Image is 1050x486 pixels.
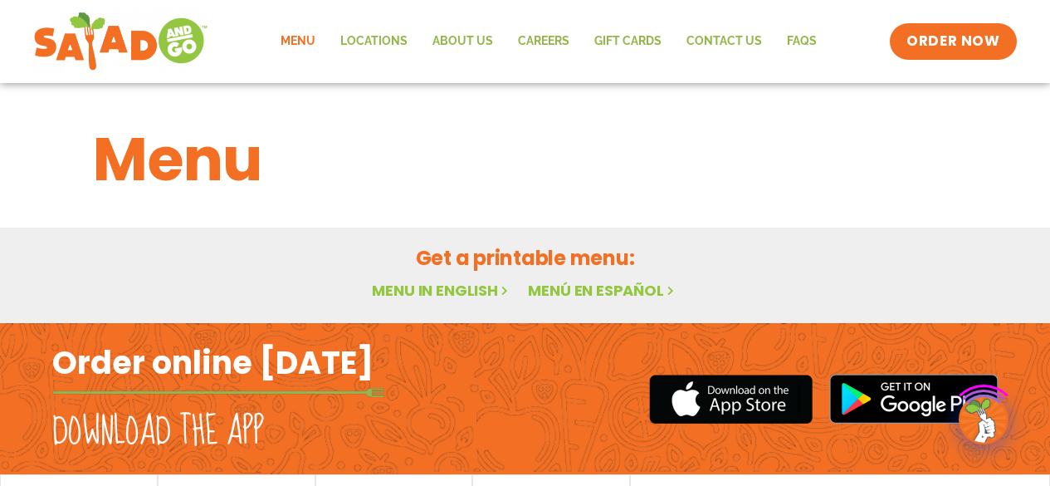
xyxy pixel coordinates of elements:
img: google_play [829,374,999,424]
a: GIFT CARDS [582,22,674,61]
a: ORDER NOW [890,23,1016,60]
a: Careers [505,22,582,61]
a: Locations [328,22,420,61]
img: appstore [649,372,813,426]
h2: Order online [DATE] [52,342,374,383]
a: Menú en español [528,280,677,301]
a: FAQs [774,22,829,61]
a: Menu in English [372,280,511,301]
span: ORDER NOW [906,32,999,52]
a: Menu [268,22,328,61]
img: new-SAG-logo-768×292 [33,8,208,75]
h1: Menu [93,115,958,204]
a: Contact Us [674,22,774,61]
h2: Get a printable menu: [93,243,958,272]
a: About Us [420,22,505,61]
img: fork [52,388,384,397]
nav: Menu [268,22,829,61]
h2: Download the app [52,409,264,455]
